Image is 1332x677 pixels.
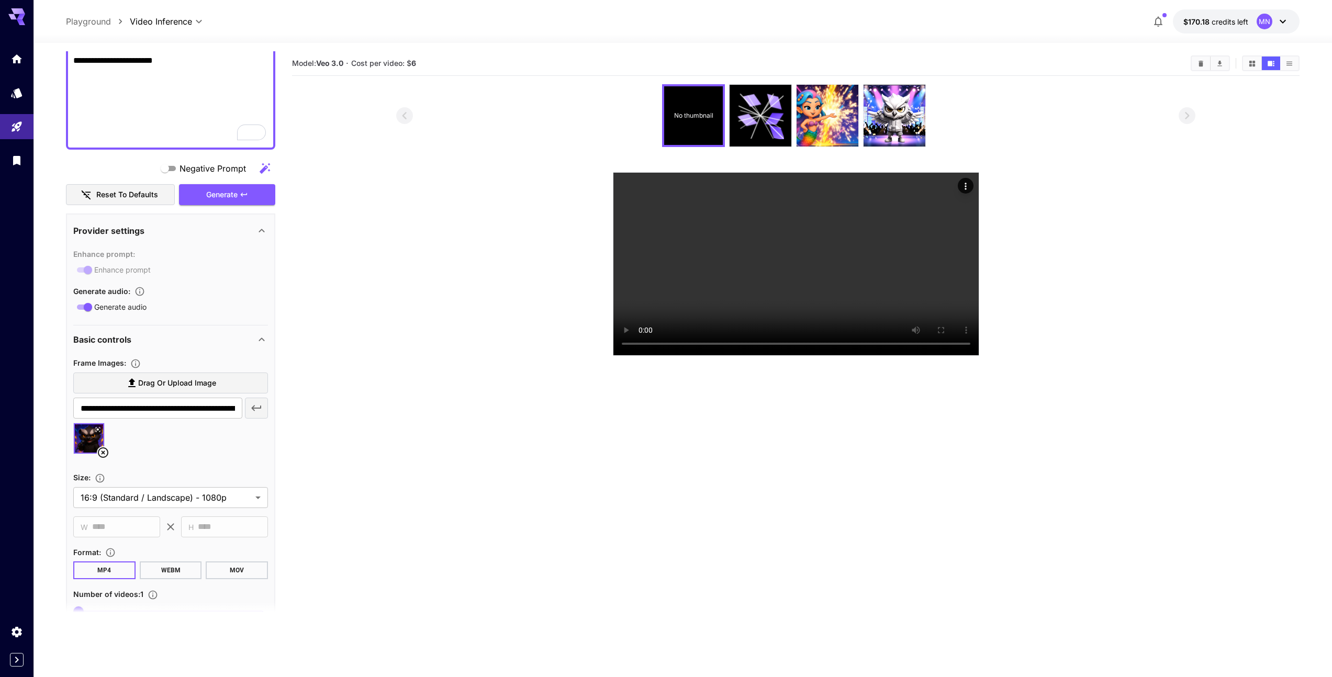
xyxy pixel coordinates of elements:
button: Clear videos [1192,57,1210,70]
button: $170.17568MN [1173,9,1300,33]
button: Show videos in video view [1262,57,1280,70]
img: 8ec5xmAAAABklEQVQDANFkr6ZxfnCVAAAAAElFTkSuQmCC [797,85,858,146]
p: No thumbnail [674,111,713,120]
button: MOV [206,561,268,579]
span: Model: [292,59,343,67]
div: Actions [958,178,973,194]
button: Show videos in grid view [1243,57,1261,70]
b: 6 [411,59,416,67]
span: Size : [73,473,91,482]
span: Video Inference [130,15,192,28]
div: Playground [10,120,23,133]
span: Generate audio [94,301,147,312]
span: Negative Prompt [180,162,246,175]
button: WEBM [140,561,202,579]
div: MN [1257,14,1272,29]
b: Veo 3.0 [316,59,343,67]
span: Format : [73,548,101,557]
iframe: Chat Widget [1280,627,1332,677]
button: Reset to defaults [66,184,175,206]
button: Upload frame images. [126,358,145,369]
div: Settings [10,625,23,638]
nav: breadcrumb [66,15,130,28]
p: · [346,57,349,70]
div: Clear videosDownload All [1191,55,1230,71]
span: $170.18 [1183,17,1212,26]
span: Generate audio : [73,287,130,296]
a: Playground [66,15,111,28]
p: Provider settings [73,224,144,237]
span: Drag or upload image [138,377,216,390]
button: Show videos in list view [1280,57,1299,70]
span: 16:9 (Standard / Landscape) - 1080p [81,491,251,504]
div: Basic controls [73,327,268,352]
span: W [81,521,88,533]
div: Show videos in grid viewShow videos in video viewShow videos in list view [1242,55,1300,71]
span: Number of videos : 1 [73,590,143,599]
button: Expand sidebar [10,653,24,667]
button: Specify how many videos to generate in a single request. Each video generation will be charged se... [143,590,162,600]
span: Generate [206,188,238,201]
div: Library [10,154,23,167]
img: mpHd9wAAAAZJREFUAwAvSwQdNZYf+gAAAABJRU5ErkJggg== [864,85,925,146]
div: $170.17568 [1183,16,1248,27]
button: Choose the file format for the output video. [101,547,120,558]
span: H [188,521,194,533]
label: Drag or upload image [73,373,268,394]
span: credits left [1212,17,1248,26]
div: Models [10,86,23,99]
button: Adjust the dimensions of the generated image by specifying its width and height in pixels, or sel... [91,473,109,483]
div: Provider settings [73,218,268,243]
p: Basic controls [73,333,131,346]
button: Download All [1211,57,1229,70]
span: Cost per video: $ [351,59,416,67]
button: Generate [179,184,275,206]
span: Frame Images : [73,358,126,367]
div: Home [10,52,23,65]
button: MP4 [73,561,136,579]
